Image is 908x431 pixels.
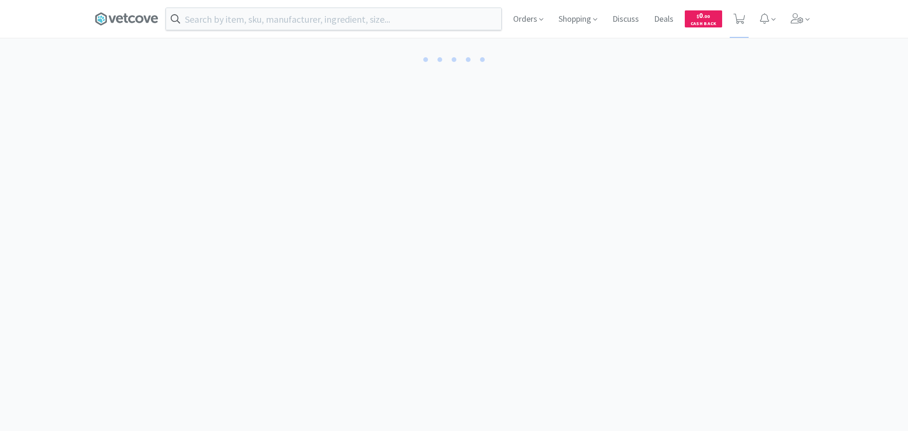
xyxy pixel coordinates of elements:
[697,11,710,20] span: 0
[690,21,716,27] span: Cash Back
[650,15,677,24] a: Deals
[166,8,501,30] input: Search by item, sku, manufacturer, ingredient, size...
[697,13,699,19] span: $
[685,6,722,32] a: $0.00Cash Back
[609,15,643,24] a: Discuss
[703,13,710,19] span: . 00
